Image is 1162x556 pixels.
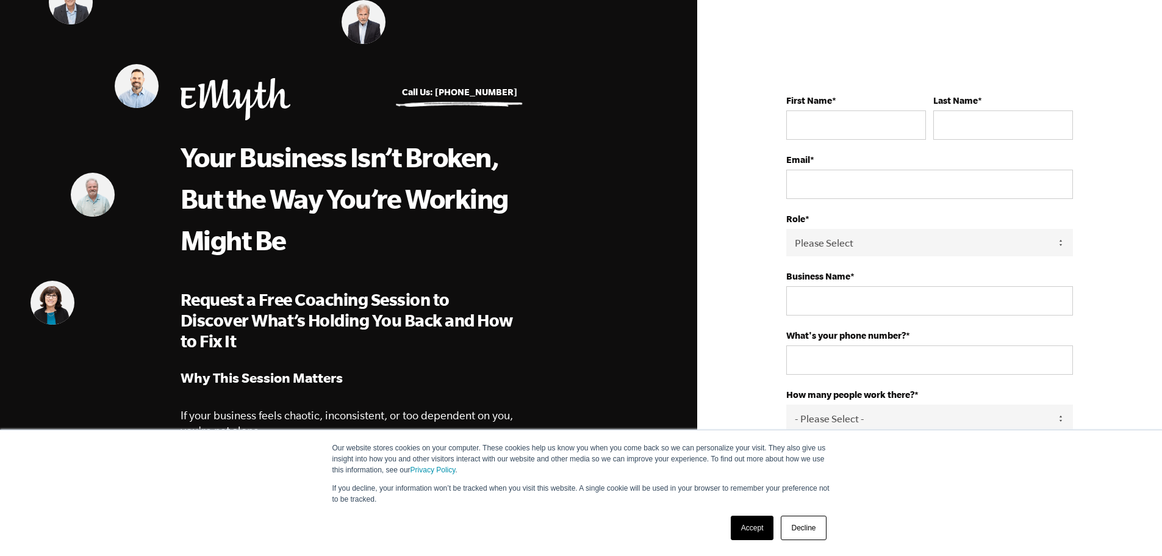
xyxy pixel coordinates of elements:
[786,389,914,400] strong: How many people work there?
[786,271,850,281] strong: Business Name
[786,154,810,165] strong: Email
[786,214,805,224] strong: Role
[786,330,906,341] strong: What's your phone number?
[181,290,513,350] span: Request a Free Coaching Session to Discover What’s Holding You Back and How to Fix It
[411,466,456,474] a: Privacy Policy
[933,95,978,106] strong: Last Name
[115,64,159,108] img: Matt Pierce, EMyth Business Coach
[786,95,832,106] strong: First Name
[181,78,290,120] img: EMyth
[71,173,115,217] img: Mark Krull, EMyth Business Coach
[731,516,774,540] a: Accept
[402,87,517,97] a: Call Us: [PHONE_NUMBER]
[181,142,508,255] span: Your Business Isn’t Broken, But the Way You’re Working Might Be
[332,483,830,505] p: If you decline, your information won’t be tracked when you visit this website. A single cookie wi...
[781,516,826,540] a: Decline
[181,409,513,437] span: If your business feels chaotic, inconsistent, or too dependent on you, you're not alone.
[181,370,343,385] strong: Why This Session Matters
[332,442,830,475] p: Our website stores cookies on your computer. These cookies help us know you when you come back so...
[30,281,74,325] img: Donna Uzelac, EMyth Business Coach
